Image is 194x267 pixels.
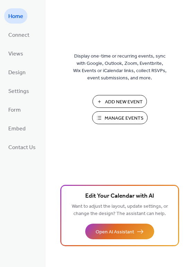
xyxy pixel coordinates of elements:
span: Manage Events [105,115,143,122]
a: Form [4,102,25,117]
a: Design [4,64,30,80]
span: Settings [8,86,29,97]
span: Contact Us [8,142,36,153]
a: Views [4,46,27,61]
span: Edit Your Calendar with AI [85,191,154,201]
span: Connect [8,30,29,41]
span: Embed [8,123,26,135]
span: Views [8,49,23,60]
span: Display one-time or recurring events, sync with Google, Outlook, Zoom, Eventbrite, Wix Events or ... [73,53,167,82]
button: Add New Event [92,95,147,108]
span: Home [8,11,23,22]
a: Contact Us [4,139,40,155]
a: Home [4,8,27,24]
button: Open AI Assistant [85,224,154,239]
span: Want to adjust the layout, update settings, or change the design? The assistant can help. [72,202,168,218]
span: Open AI Assistant [96,229,134,236]
span: Design [8,67,26,78]
span: Add New Event [105,98,143,106]
a: Settings [4,83,33,98]
span: Form [8,105,21,116]
button: Manage Events [92,111,148,124]
a: Embed [4,121,30,136]
a: Connect [4,27,34,42]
